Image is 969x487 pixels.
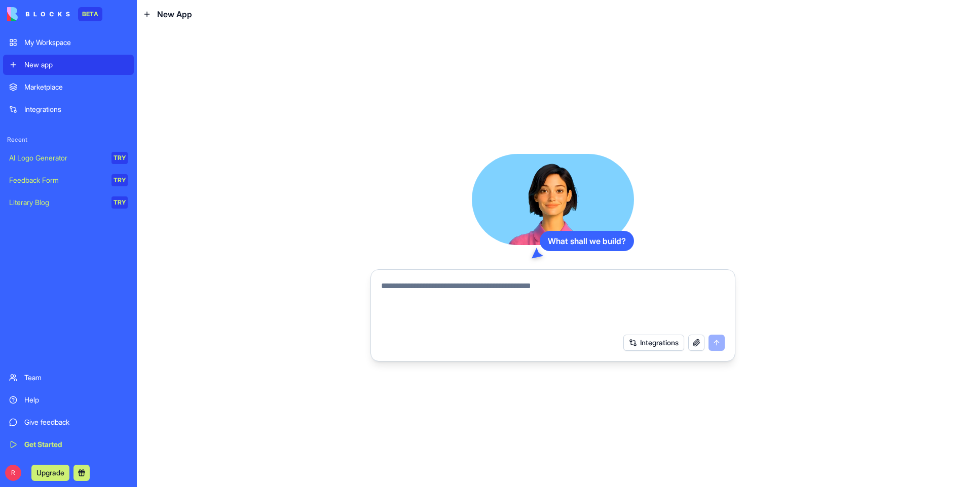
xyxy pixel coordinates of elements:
div: Get Started [24,439,128,450]
a: New app [3,55,134,75]
div: Marketplace [24,82,128,92]
div: My Workspace [24,37,128,48]
a: Feedback FormTRY [3,170,134,190]
div: TRY [111,196,128,209]
div: What shall we build? [540,231,634,251]
img: logo [7,7,70,21]
a: Give feedback [3,412,134,432]
div: TRY [111,174,128,186]
div: New app [24,60,128,70]
a: Help [3,390,134,410]
a: Team [3,368,134,388]
div: TRY [111,152,128,164]
div: Feedback Form [9,175,104,185]
div: Literary Blog [9,197,104,208]
div: BETA [78,7,102,21]
div: Give feedback [24,417,128,427]
a: Get Started [3,434,134,455]
a: BETA [7,7,102,21]
a: Literary BlogTRY [3,192,134,213]
a: Marketplace [3,77,134,97]
a: My Workspace [3,32,134,53]
a: Integrations [3,99,134,119]
a: Upgrade [31,467,69,477]
div: Help [24,395,128,405]
span: R [5,465,21,481]
div: Team [24,373,128,383]
button: Upgrade [31,465,69,481]
a: AI Logo GeneratorTRY [3,148,134,168]
span: New App [157,8,192,20]
button: Integrations [623,335,684,351]
div: AI Logo Generator [9,153,104,163]
span: Recent [3,136,134,144]
div: Integrations [24,104,128,114]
